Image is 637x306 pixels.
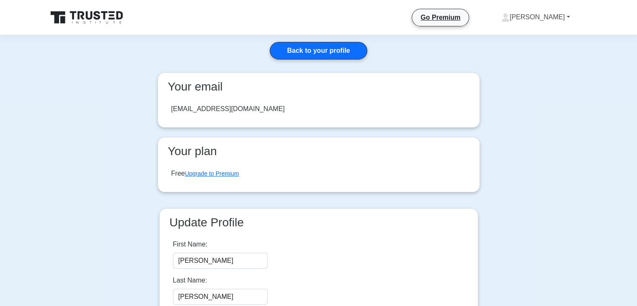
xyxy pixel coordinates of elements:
a: Go Premium [415,12,465,23]
a: Back to your profile [270,42,367,60]
div: [EMAIL_ADDRESS][DOMAIN_NAME] [171,104,285,114]
h3: Your email [165,80,473,94]
h3: Your plan [165,144,473,158]
label: First Name: [173,239,208,249]
a: Upgrade to Premium [185,170,239,177]
div: Free [171,169,239,179]
label: Last Name: [173,275,207,285]
a: [PERSON_NAME] [481,9,590,26]
h3: Update Profile [166,215,471,230]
